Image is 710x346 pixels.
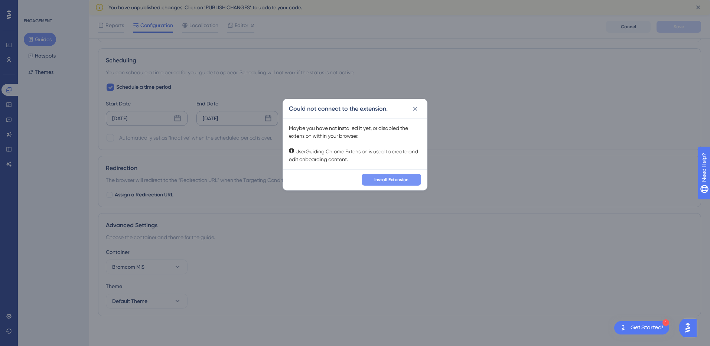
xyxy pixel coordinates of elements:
[289,124,421,163] div: Maybe you have not installed it yet, or disabled the extension within your browser. UserGuiding C...
[614,321,669,334] div: Open Get Started! checklist, remaining modules: 1
[619,323,628,332] img: launcher-image-alternative-text
[17,2,46,11] span: Need Help?
[289,104,388,113] h2: Could not connect to the extension.
[679,317,701,339] iframe: UserGuiding AI Assistant Launcher
[662,319,669,326] div: 1
[374,177,408,183] span: Install Extension
[631,324,663,332] div: Get Started!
